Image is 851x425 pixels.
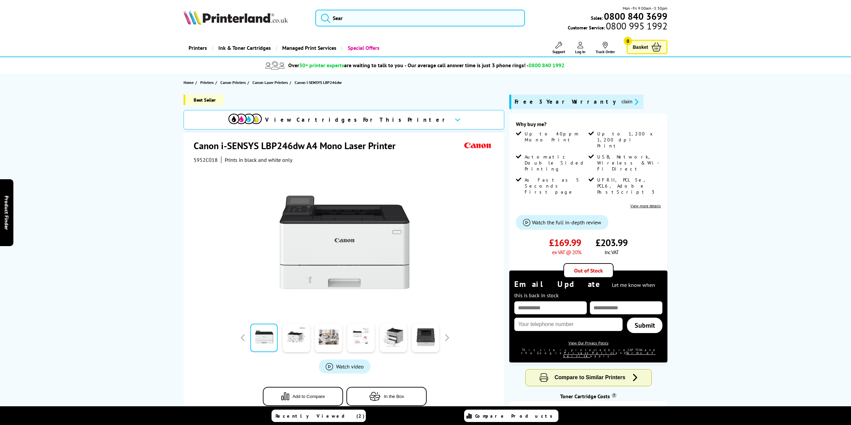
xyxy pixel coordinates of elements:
a: Support [552,42,565,54]
span: 30+ printer experts [299,62,344,69]
div: Email Update [514,279,662,300]
span: inc VAT [605,249,619,255]
span: 0 [624,37,632,45]
span: As Fast as 5 Seconds First page [525,177,587,195]
span: Product Finder [3,195,10,230]
span: Automatic Double Sided Printing [525,154,587,172]
span: USB, Network, Wireless & Wi-Fi Direct [597,154,659,172]
span: Compare Products [475,413,556,419]
span: Best Seller [184,95,224,105]
a: Special Offers [341,39,385,57]
span: Canon Laser Printers [252,79,288,86]
span: Over are waiting to talk to you [288,62,403,69]
a: View Our Privacy Policy [568,340,609,345]
span: 0800 840 1992 [529,62,564,69]
span: Add to Compare [293,394,325,399]
a: Privacy Policy [564,351,616,355]
span: Up to 40ppm Mono Print [525,131,587,143]
span: Up to 1,200 x 1,200 dpi Print [597,131,659,149]
img: cmyk-icon.svg [228,114,262,124]
a: Recently Viewed (2) [272,410,366,422]
img: Printerland Logo [184,10,288,25]
sup: Cost per page [612,393,617,398]
div: Out of Stock [563,263,614,278]
span: Free 3 Year Warranty [515,98,616,106]
span: Customer Service: [568,23,667,31]
span: View Cartridges For This Printer [265,116,449,123]
a: Printers [184,39,212,57]
span: Mon - Fri 9:00am - 5:30pm [623,5,667,11]
input: Your telephone number [514,318,622,331]
a: Submit [627,318,662,333]
span: Basket [633,42,648,51]
span: In the Box [384,394,404,399]
span: Sales: [591,15,603,21]
i: Prints in black and white only [225,156,292,163]
a: Terms of Service [563,351,656,358]
a: Ink & Toner Cartridges [212,39,276,57]
span: Watch video [336,363,364,370]
a: Canon Laser Printers [252,79,290,86]
a: Managed Print Services [276,39,341,57]
div: Toner Cartridge Costs [509,393,667,400]
span: UFRII, PCL 5e, PCL6, Adobe PostScript 3 [597,177,659,195]
b: 0800 840 3699 [604,10,667,22]
a: Canon Printers [220,79,247,86]
span: Compare to Similar Printers [555,375,626,380]
div: Why buy me? [516,121,661,131]
span: Printers [200,79,214,86]
button: Add to Compare [263,387,343,406]
h1: Canon i-SENSYS LBP246dw A4 Mono Laser Printer [194,139,402,152]
a: Printers [200,79,215,86]
span: Canon i-SENSYS LBP246dw [295,80,342,85]
button: Compare to Similar Printers [526,369,651,386]
span: 5952C018 [194,156,218,163]
span: Watch the full in-depth review [532,219,601,226]
span: Support [552,49,565,54]
input: Sear [315,10,525,26]
span: Home [184,79,194,86]
a: Track Order [596,42,615,54]
span: ex VAT @ 20% [552,249,581,255]
div: This site is protected by reCAPTCHA and the Google and apply. [514,348,662,357]
span: - Our average call answer time is just 3 phone rings! - [405,62,564,69]
a: Home [184,79,195,86]
a: Printerland Logo [184,10,307,26]
a: Log In [575,42,586,54]
a: Product_All_Videos [319,359,370,374]
span: Let me know when this is back in stock [514,282,655,299]
span: Log In [575,49,586,54]
img: Canon i-SENSYS LBP246dw [279,177,410,308]
a: 0800 840 3699 [603,13,667,19]
span: Ink & Toner Cartridges [218,39,271,57]
button: promo-description [619,98,640,106]
span: Canon Printers [220,79,246,86]
span: £203.99 [596,236,628,249]
a: Compare Products [464,410,558,422]
span: £169.99 [549,236,581,249]
span: Recently Viewed (2) [276,413,365,419]
img: Canon [462,139,493,152]
button: In the Box [346,387,427,406]
span: 0800 995 1992 [605,23,667,29]
a: Basket 0 [627,40,667,54]
a: View more details [630,203,661,208]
